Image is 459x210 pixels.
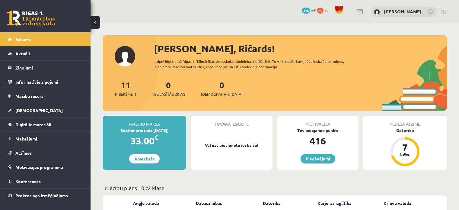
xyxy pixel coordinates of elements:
[277,134,359,148] div: 416
[317,8,331,12] a: 85 xp
[384,8,422,15] a: [PERSON_NAME]
[15,61,83,75] legend: Ziņojumi
[103,116,186,127] div: Mācību maksa
[363,127,447,167] a: Datorika 7 balles
[277,127,359,134] div: Tev pieejamie punkti
[311,8,316,12] span: mP
[15,108,63,113] span: [DEMOGRAPHIC_DATA]
[15,93,45,99] span: Mācību resursi
[324,8,328,12] span: xp
[15,122,51,127] span: Digitālie materiāli
[8,118,83,131] a: Digitālie materiāli
[105,184,445,192] p: Mācību plāns 10.c2 klase
[15,132,83,146] legend: Maksājumi
[103,134,186,148] div: 33.00
[155,59,361,69] div: Laipni lūgts savā Rīgas 1. Tālmācības vidusskolas skolnieka profilā. Šeit Tu vari redzēt tuvojošo...
[317,200,352,206] a: Karjeras izglītība
[115,91,136,97] span: Priekšmeti
[15,193,68,198] span: Proktoringa izmēģinājums
[317,8,324,14] span: 85
[263,200,281,206] a: Datorika
[154,41,447,56] div: [PERSON_NAME], Ričards!
[8,103,83,117] a: [DEMOGRAPHIC_DATA]
[396,152,414,156] div: balles
[8,160,83,174] a: Motivācijas programma
[103,127,186,134] div: Septembris (līdz [DATE])
[302,8,310,14] span: 416
[151,91,185,97] span: Neizlasītās ziņas
[301,154,335,163] a: Piedāvājumi
[196,200,222,206] a: Dabaszinības
[384,200,411,206] a: Krievu valoda
[191,116,272,127] div: Tuvākā ieskaite
[8,61,83,75] a: Ziņojumi
[15,150,32,156] span: Atzīmes
[8,47,83,60] a: Aktuāli
[363,127,447,134] div: Datorika
[155,133,158,142] span: €
[8,89,83,103] a: Mācību resursi
[8,189,83,202] a: Proktoringa izmēģinājums
[194,142,269,148] p: Vēl nav pievienotu ieskaišu!
[363,116,447,127] div: Pēdējā atzīme
[15,164,63,170] span: Motivācijas programma
[15,37,31,42] span: Sākums
[8,174,83,188] a: Konferences
[201,91,243,97] span: [DEMOGRAPHIC_DATA]
[8,132,83,146] a: Maksājumi
[129,154,160,163] a: Apmaksāt
[7,11,55,26] a: Rīgas 1. Tālmācības vidusskola
[201,79,243,97] a: 0[DEMOGRAPHIC_DATA]
[8,75,83,89] a: Informatīvie ziņojumi
[15,51,30,56] span: Aktuāli
[277,116,359,127] div: Motivācija
[8,146,83,160] a: Atzīmes
[151,79,185,97] a: 0Neizlasītās ziņas
[8,32,83,46] a: Sākums
[302,8,316,12] a: 416 mP
[15,179,41,184] span: Konferences
[15,75,83,89] legend: Informatīvie ziņojumi
[396,143,414,152] div: 7
[133,200,159,206] a: Angļu valoda
[374,9,380,15] img: Ričards Miezītis
[115,79,136,97] a: 11Priekšmeti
